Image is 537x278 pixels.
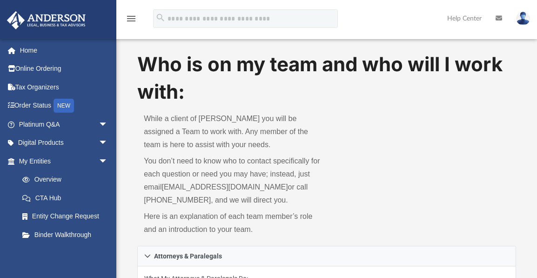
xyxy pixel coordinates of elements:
div: NEW [54,99,74,113]
a: Attorneys & Paralegals [137,246,516,266]
img: Anderson Advisors Platinum Portal [4,11,88,29]
a: Order StatusNEW [7,96,122,115]
p: Here is an explanation of each team member’s role and an introduction to your team. [144,210,320,236]
h1: Who is on my team and who will I work with: [137,51,516,106]
a: Overview [13,170,122,189]
span: Attorneys & Paralegals [154,253,222,259]
p: While a client of [PERSON_NAME] you will be assigned a Team to work with. Any member of the team ... [144,112,320,151]
span: arrow_drop_down [99,115,117,134]
a: Digital Productsarrow_drop_down [7,134,122,152]
p: You don’t need to know who to contact specifically for each question or need you may have; instea... [144,155,320,207]
span: arrow_drop_down [99,134,117,153]
a: My Entitiesarrow_drop_down [7,152,122,170]
a: CTA Hub [13,189,122,207]
i: search [155,13,166,23]
a: Online Ordering [7,60,122,78]
i: menu [126,13,137,24]
img: User Pic [516,12,530,25]
a: Binder Walkthrough [13,225,122,244]
a: [EMAIL_ADDRESS][DOMAIN_NAME] [161,183,288,191]
a: menu [126,18,137,24]
a: Platinum Q&Aarrow_drop_down [7,115,122,134]
a: Tax Organizers [7,78,122,96]
a: Home [7,41,122,60]
a: Entity Change Request [13,207,122,226]
a: My Blueprint [13,244,117,263]
span: arrow_drop_down [99,152,117,171]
